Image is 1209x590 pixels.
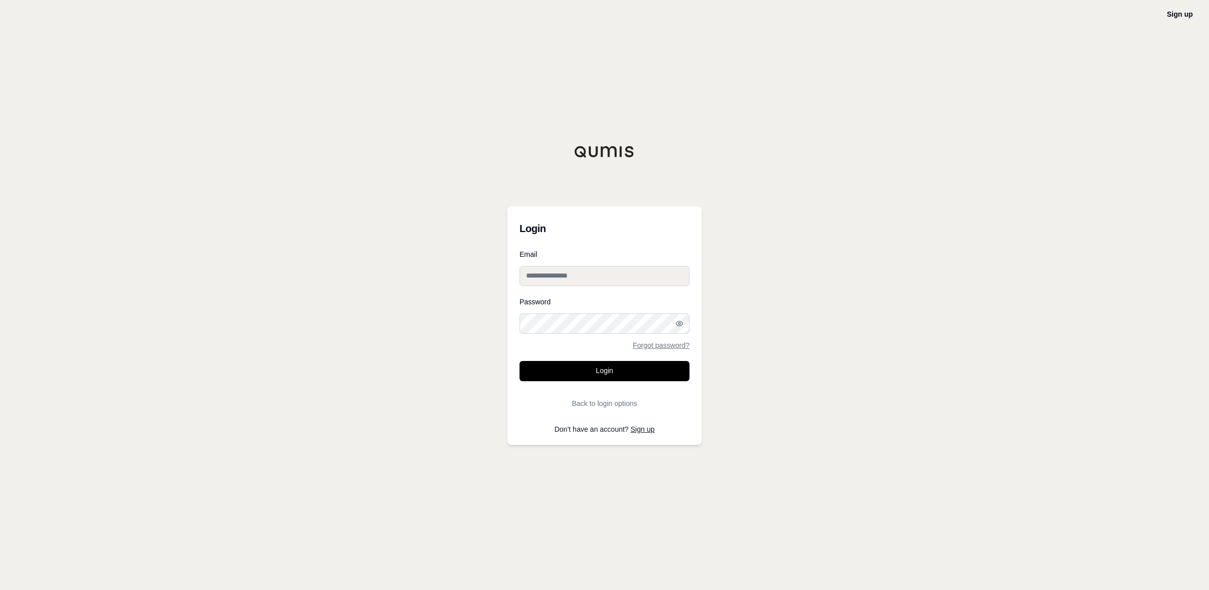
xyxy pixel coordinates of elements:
label: Email [520,251,689,258]
button: Back to login options [520,393,689,414]
h3: Login [520,218,689,239]
a: Sign up [631,425,655,433]
img: Qumis [574,146,635,158]
label: Password [520,298,689,305]
p: Don't have an account? [520,426,689,433]
a: Forgot password? [633,342,689,349]
button: Login [520,361,689,381]
a: Sign up [1167,10,1193,18]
